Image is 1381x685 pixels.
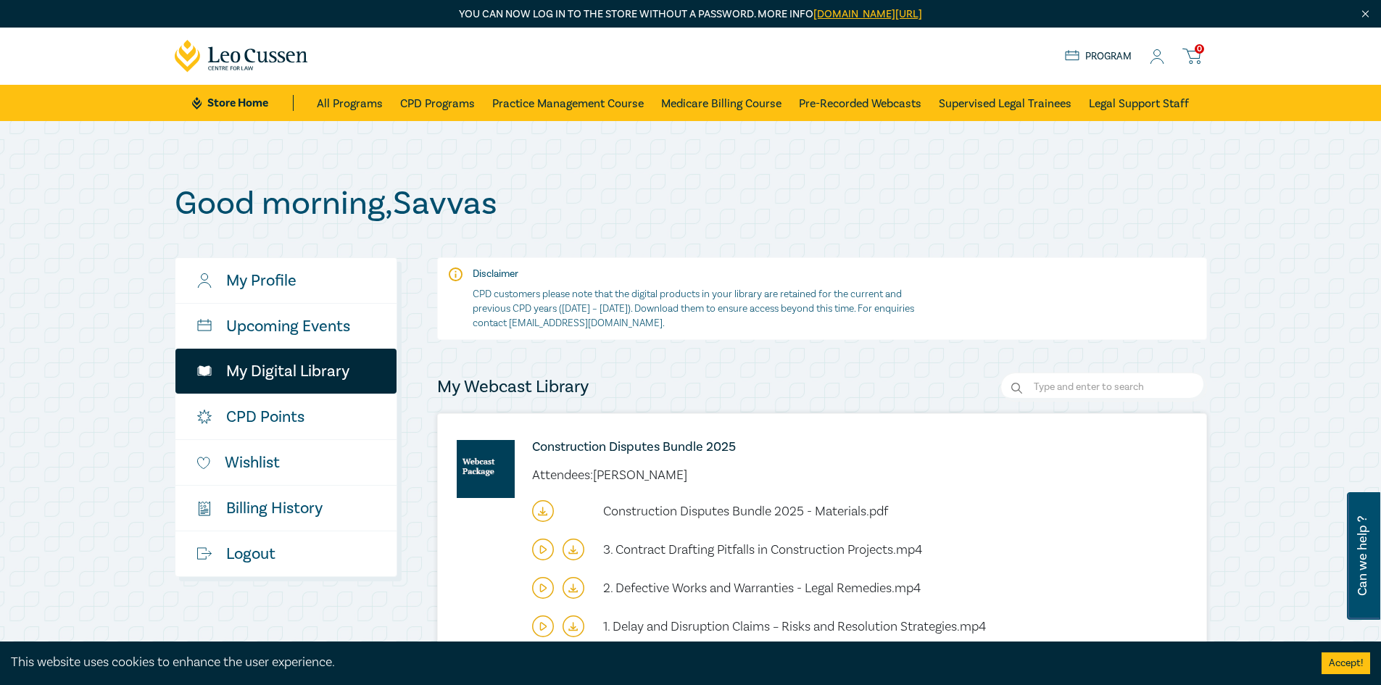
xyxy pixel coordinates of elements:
a: Supervised Legal Trainees [939,85,1071,121]
button: Accept cookies [1322,652,1370,674]
span: 3. Contract Drafting Pitfalls in Construction Projects.mp4 [603,541,922,558]
a: [EMAIL_ADDRESS][DOMAIN_NAME] [509,317,663,330]
a: CPD Points [175,394,397,439]
a: Upcoming Events [175,304,397,349]
p: You can now log in to the store without a password. More info [175,7,1207,22]
a: Wishlist [175,440,397,485]
a: Construction Disputes Bundle 2025 [532,440,1119,454]
span: 0 [1195,44,1204,54]
p: CPD customers please note that the digital products in your library are retained for the current ... [473,287,918,331]
a: Medicare Billing Course [661,85,781,121]
div: This website uses cookies to enhance the user experience. [11,653,1300,672]
a: 2. Defective Works and Warranties - Legal Remedies.mp4 [603,582,921,594]
a: 1. Delay and Disruption Claims – Risks and Resolution Strategies.mp4 [603,620,986,633]
a: My Digital Library [175,349,397,394]
a: $Billing History [175,486,397,531]
a: All Programs [317,85,383,121]
a: Pre-Recorded Webcasts [799,85,921,121]
h1: Good morning , Savvas [175,185,1207,223]
span: 1. Delay and Disruption Claims – Risks and Resolution Strategies.mp4 [603,618,986,635]
tspan: $ [200,504,203,510]
a: [DOMAIN_NAME][URL] [813,7,922,21]
span: Can we help ? [1356,501,1369,611]
a: Logout [175,531,397,576]
a: Practice Management Course [492,85,644,121]
strong: Disclaimer [473,267,518,281]
a: Legal Support Staff [1089,85,1189,121]
a: Program [1065,49,1132,65]
a: 3. Contract Drafting Pitfalls in Construction Projects.mp4 [603,544,922,556]
a: My Profile [175,258,397,303]
h4: My Webcast Library [437,375,589,399]
a: Construction Disputes Bundle 2025 - Materials.pdf [603,505,888,518]
span: Construction Disputes Bundle 2025 - Materials.pdf [603,503,888,520]
a: Store Home [192,95,293,111]
a: CPD Programs [400,85,475,121]
img: Close [1359,8,1372,20]
input: Search [1000,373,1207,402]
span: 2. Defective Works and Warranties - Legal Remedies.mp4 [603,580,921,597]
img: online-intensive-(to-download) [457,440,515,498]
li: Attendees: [PERSON_NAME] [532,469,687,481]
